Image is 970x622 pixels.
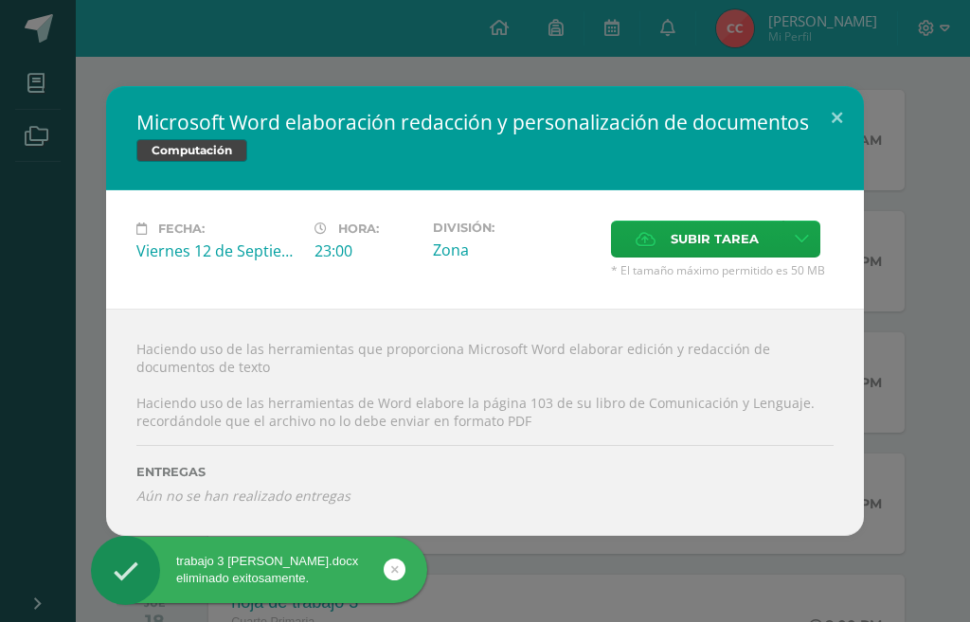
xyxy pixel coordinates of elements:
[433,240,596,260] div: Zona
[136,139,247,162] span: Computación
[810,86,864,151] button: Close (Esc)
[314,240,418,261] div: 23:00
[106,309,864,536] div: Haciendo uso de las herramientas que proporciona Microsoft Word elaborar edición y redacción de d...
[136,240,299,261] div: Viernes 12 de Septiembre
[136,109,834,135] h2: Microsoft Word elaboración redacción y personalización de documentos
[671,222,759,257] span: Subir tarea
[158,222,205,236] span: Fecha:
[338,222,379,236] span: Hora:
[611,262,834,278] span: * El tamaño máximo permitido es 50 MB
[136,465,834,479] label: ENTREGAS
[433,221,596,235] label: División:
[136,487,834,505] i: Aún no se han realizado entregas
[91,553,427,587] div: trabajo 3 [PERSON_NAME].docx eliminado exitosamente.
